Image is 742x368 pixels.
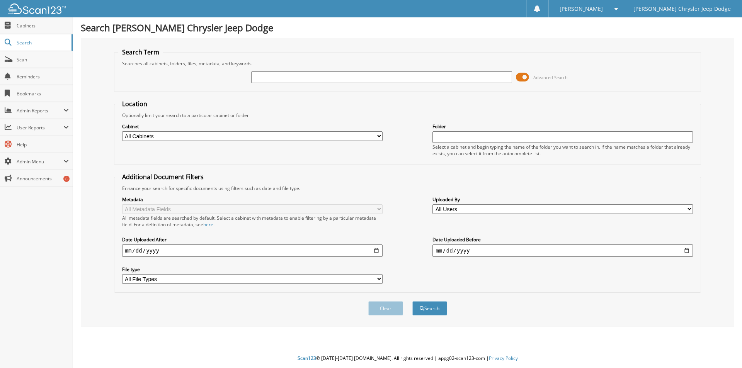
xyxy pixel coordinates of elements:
[118,60,697,67] div: Searches all cabinets, folders, files, metadata, and keywords
[298,355,316,361] span: Scan123
[118,173,208,181] legend: Additional Document Filters
[17,175,69,182] span: Announcements
[17,73,69,80] span: Reminders
[432,244,693,257] input: end
[122,244,383,257] input: start
[412,301,447,315] button: Search
[17,158,63,165] span: Admin Menu
[17,107,63,114] span: Admin Reports
[203,221,213,228] a: here
[432,196,693,203] label: Uploaded By
[122,196,383,203] label: Metadata
[118,112,697,119] div: Optionally limit your search to a particular cabinet or folder
[560,7,603,11] span: [PERSON_NAME]
[17,124,63,131] span: User Reports
[73,349,742,368] div: © [DATE]-[DATE] [DOMAIN_NAME]. All rights reserved | appg02-scan123-com |
[17,56,69,63] span: Scan
[633,7,731,11] span: [PERSON_NAME] Chrysler Jeep Dodge
[17,22,69,29] span: Cabinets
[432,144,693,157] div: Select a cabinet and begin typing the name of the folder you want to search in. If the name match...
[8,3,66,14] img: scan123-logo-white.svg
[533,75,568,80] span: Advanced Search
[63,176,70,182] div: 6
[122,215,383,228] div: All metadata fields are searched by default. Select a cabinet with metadata to enable filtering b...
[489,355,518,361] a: Privacy Policy
[17,90,69,97] span: Bookmarks
[17,39,68,46] span: Search
[118,48,163,56] legend: Search Term
[122,123,383,130] label: Cabinet
[432,123,693,130] label: Folder
[368,301,403,315] button: Clear
[81,21,734,34] h1: Search [PERSON_NAME] Chrysler Jeep Dodge
[122,236,383,243] label: Date Uploaded After
[118,100,151,108] legend: Location
[17,141,69,148] span: Help
[122,266,383,273] label: File type
[118,185,697,192] div: Enhance your search for specific documents using filters such as date and file type.
[432,236,693,243] label: Date Uploaded Before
